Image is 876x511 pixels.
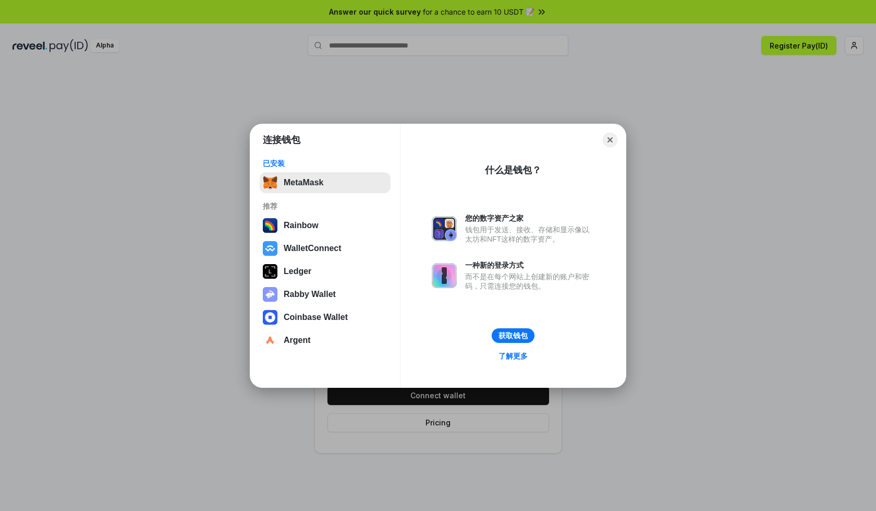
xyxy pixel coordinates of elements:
[260,307,391,328] button: Coinbase Wallet
[465,272,594,291] div: 而不是在每个网站上创建新的账户和密码，只需连接您的钱包。
[465,225,594,244] div: 钱包用于发送、接收、存储和显示像以太坊和NFT这样的数字资产。
[284,244,342,253] div: WalletConnect
[603,133,617,147] button: Close
[263,241,277,256] img: svg+xml,%3Csvg%20width%3D%2228%22%20height%3D%2228%22%20viewBox%3D%220%200%2028%2028%22%20fill%3D...
[432,263,457,288] img: svg+xml,%3Csvg%20xmlns%3D%22http%3A%2F%2Fwww.w3.org%2F2000%2Fsvg%22%20fill%3D%22none%22%20viewBox...
[498,331,528,340] div: 获取钱包
[284,336,311,345] div: Argent
[263,218,277,233] img: svg+xml,%3Csvg%20width%3D%22120%22%20height%3D%22120%22%20viewBox%3D%220%200%20120%20120%22%20fil...
[260,284,391,305] button: Rabby Wallet
[465,213,594,223] div: 您的数字资产之家
[263,333,277,348] img: svg+xml,%3Csvg%20width%3D%2228%22%20height%3D%2228%22%20viewBox%3D%220%200%2028%2028%22%20fill%3D...
[263,159,387,168] div: 已安装
[492,328,534,343] button: 获取钱包
[260,172,391,193] button: MetaMask
[260,238,391,259] button: WalletConnect
[485,164,541,176] div: 什么是钱包？
[263,201,387,211] div: 推荐
[260,261,391,282] button: Ledger
[284,290,336,299] div: Rabby Wallet
[284,313,348,322] div: Coinbase Wallet
[263,264,277,279] img: svg+xml,%3Csvg%20xmlns%3D%22http%3A%2F%2Fwww.w3.org%2F2000%2Fsvg%22%20width%3D%2228%22%20height%3...
[260,330,391,351] button: Argent
[465,260,594,270] div: 一种新的登录方式
[263,287,277,302] img: svg+xml,%3Csvg%20xmlns%3D%22http%3A%2F%2Fwww.w3.org%2F2000%2Fsvg%22%20fill%3D%22none%22%20viewBox...
[263,134,300,146] h1: 连接钱包
[284,178,323,187] div: MetaMask
[263,175,277,190] img: svg+xml,%3Csvg%20fill%3D%22none%22%20height%3D%2233%22%20viewBox%3D%220%200%2035%2033%22%20width%...
[260,215,391,236] button: Rainbow
[432,216,457,241] img: svg+xml,%3Csvg%20xmlns%3D%22http%3A%2F%2Fwww.w3.org%2F2000%2Fsvg%22%20fill%3D%22none%22%20viewBox...
[284,267,311,276] div: Ledger
[492,349,534,363] a: 了解更多
[284,221,319,230] div: Rainbow
[263,310,277,325] img: svg+xml,%3Csvg%20width%3D%2228%22%20height%3D%2228%22%20viewBox%3D%220%200%2028%2028%22%20fill%3D...
[498,351,528,361] div: 了解更多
